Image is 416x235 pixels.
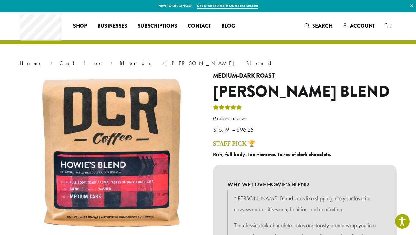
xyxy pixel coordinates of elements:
[350,22,375,30] span: Account
[237,126,255,133] bdi: 96.25
[20,60,397,67] nav: Breadcrumb
[188,22,211,30] span: Contact
[232,126,235,133] span: –
[213,151,331,158] b: Rich, full body. Toast aroma. Tastes of dark chocolate.
[197,3,258,9] a: Get started with our best seller
[20,60,44,67] a: Home
[213,104,242,113] div: Rated 4.67 out of 5
[214,116,217,121] span: 3
[213,126,231,133] bdi: 15.19
[213,140,255,147] a: STAFF PICK 🏆
[120,60,155,67] a: Blends
[221,22,235,30] span: Blog
[59,60,103,67] a: Coffee
[237,126,240,133] span: $
[234,193,376,215] p: “[PERSON_NAME] Blend feels like slipping into your favorite cozy sweater—it’s warm, familiar, and...
[213,116,397,122] a: (3customer reviews)
[299,21,338,31] a: Search
[213,82,397,101] h1: [PERSON_NAME] Blend
[68,21,92,31] a: Shop
[312,22,333,30] span: Search
[111,57,113,67] span: ›
[97,22,127,30] span: Businesses
[213,126,216,133] span: $
[213,72,397,80] h4: Medium-Dark Roast
[227,179,382,190] b: WHY WE LOVE HOWIE'S BLEND
[162,57,164,67] span: ›
[50,57,53,67] span: ›
[73,22,87,30] span: Shop
[138,22,177,30] span: Subscriptions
